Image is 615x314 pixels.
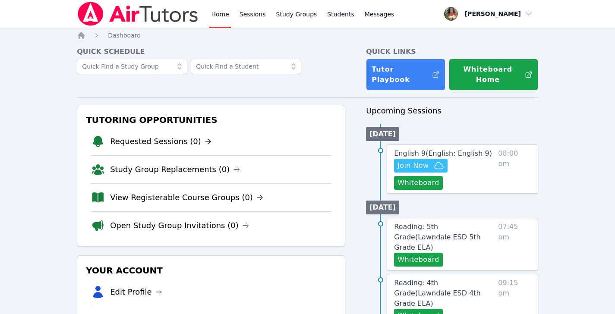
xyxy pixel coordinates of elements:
a: View Registerable Course Groups (0) [110,192,263,204]
a: Study Group Replacements (0) [110,163,240,176]
h3: Tutoring Opportunities [84,112,338,128]
span: Reading: 4th Grade ( Lawndale ESD 4th Grade ELA ) [394,279,481,308]
span: Dashboard [108,32,141,39]
nav: Breadcrumb [77,31,538,40]
span: Join Now [397,160,429,171]
img: Air Tutors [77,2,199,26]
input: Quick Find a Study Group [77,59,187,74]
button: Whiteboard [394,253,443,267]
input: Quick Find a Student [191,59,301,74]
a: Open Study Group Invitations (0) [110,220,249,232]
span: 07:45 pm [498,222,531,267]
button: Join Now [394,159,448,173]
span: 08:00 pm [498,148,531,190]
a: Requested Sessions (0) [110,135,211,148]
button: Whiteboard [394,176,443,190]
span: Reading: 5th Grade ( Lawndale ESD 5th Grade ELA ) [394,223,481,251]
a: Edit Profile [110,286,162,298]
span: Messages [365,10,394,19]
h3: Upcoming Sessions [366,105,538,117]
h4: Quick Schedule [77,47,345,57]
a: Reading: 5th Grade(Lawndale ESD 5th Grade ELA) [394,222,495,253]
a: English 9(English: English 9) [394,148,492,159]
li: [DATE] [366,201,399,214]
h4: Quick Links [366,47,538,57]
span: English 9 ( English: English 9 ) [394,149,492,157]
li: [DATE] [366,127,399,141]
a: Dashboard [108,31,141,40]
a: Reading: 4th Grade(Lawndale ESD 4th Grade ELA) [394,278,495,309]
a: Tutor Playbook [366,59,445,91]
h3: Your Account [84,263,338,278]
button: Whiteboard Home [449,59,538,91]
